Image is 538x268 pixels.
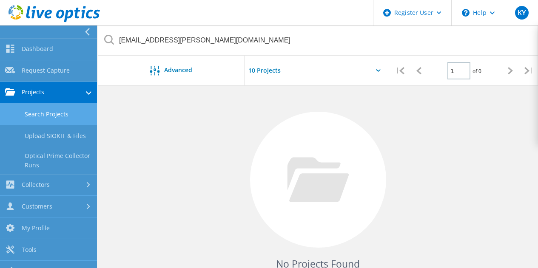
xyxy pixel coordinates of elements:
svg: \n [462,9,470,17]
span: of 0 [473,68,481,75]
a: Live Optics Dashboard [9,18,100,24]
div: | [520,56,538,86]
div: | [391,56,410,86]
span: Advanced [164,67,192,73]
span: KY [518,9,526,16]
